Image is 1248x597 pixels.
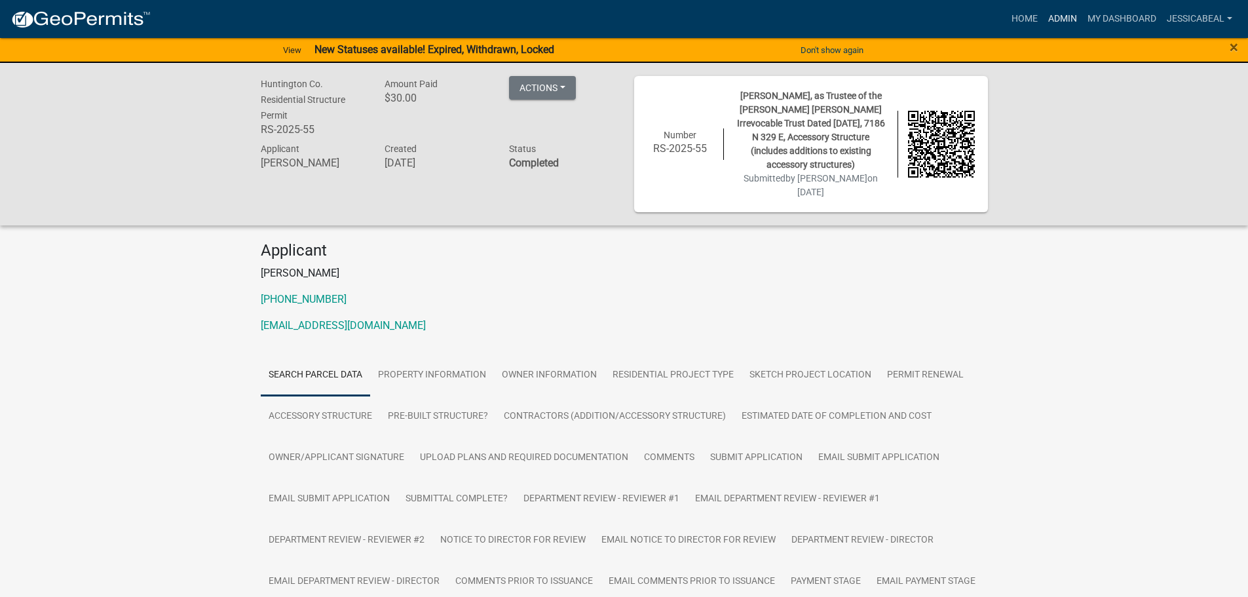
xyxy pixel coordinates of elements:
[784,520,941,562] a: Department Review - Director
[509,157,559,169] strong: Completed
[702,437,810,479] a: Submit Application
[261,319,426,332] a: [EMAIL_ADDRESS][DOMAIN_NAME]
[261,520,432,562] a: Department Review - Reviewer #2
[261,79,345,121] span: Huntington Co. Residential Structure Permit
[1082,7,1162,31] a: My Dashboard
[516,478,687,520] a: Department Review - Reviewer #1
[509,76,576,100] button: Actions
[744,173,878,197] span: Submitted on [DATE]
[261,157,366,169] h6: [PERSON_NAME]
[261,241,988,260] h4: Applicant
[908,111,975,178] img: QR code
[432,520,594,562] a: Notice to Director for Review
[398,478,516,520] a: Submittal Complete?
[785,173,867,183] span: by [PERSON_NAME]
[261,293,347,305] a: [PHONE_NUMBER]
[795,39,869,61] button: Don't show again
[385,157,489,169] h6: [DATE]
[687,478,888,520] a: Email Department Review - Reviewer #1
[385,144,417,154] span: Created
[1043,7,1082,31] a: Admin
[261,478,398,520] a: Email Submit Application
[261,355,370,396] a: Search Parcel Data
[664,130,696,140] span: Number
[261,437,412,479] a: Owner/Applicant Signature
[810,437,947,479] a: Email Submit Application
[594,520,784,562] a: Email Notice to Director for Review
[412,437,636,479] a: Upload Plans and Required Documentation
[605,355,742,396] a: Residential Project Type
[734,396,939,438] a: Estimated Date of Completion and Cost
[261,265,988,281] p: [PERSON_NAME]
[385,92,489,104] h6: $30.00
[385,79,438,89] span: Amount Paid
[380,396,496,438] a: Pre-built Structure?
[496,396,734,438] a: Contractors (Addition/Accessory Structure)
[742,355,879,396] a: Sketch Project Location
[278,39,307,61] a: View
[879,355,972,396] a: Permit Renewal
[509,144,536,154] span: Status
[261,396,380,438] a: Accessory Structure
[1230,39,1238,55] button: Close
[494,355,605,396] a: Owner Information
[737,90,885,170] span: [PERSON_NAME], as Trustee of the [PERSON_NAME] [PERSON_NAME] Irrevocable Trust Dated [DATE], 7186...
[314,43,554,56] strong: New Statuses available! Expired, Withdrawn, Locked
[1230,38,1238,56] span: ×
[1006,7,1043,31] a: Home
[647,142,714,155] h6: RS-2025-55
[261,123,366,136] h6: RS-2025-55
[1162,7,1238,31] a: JessicaBeal
[261,144,299,154] span: Applicant
[636,437,702,479] a: Comments
[370,355,494,396] a: Property Information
